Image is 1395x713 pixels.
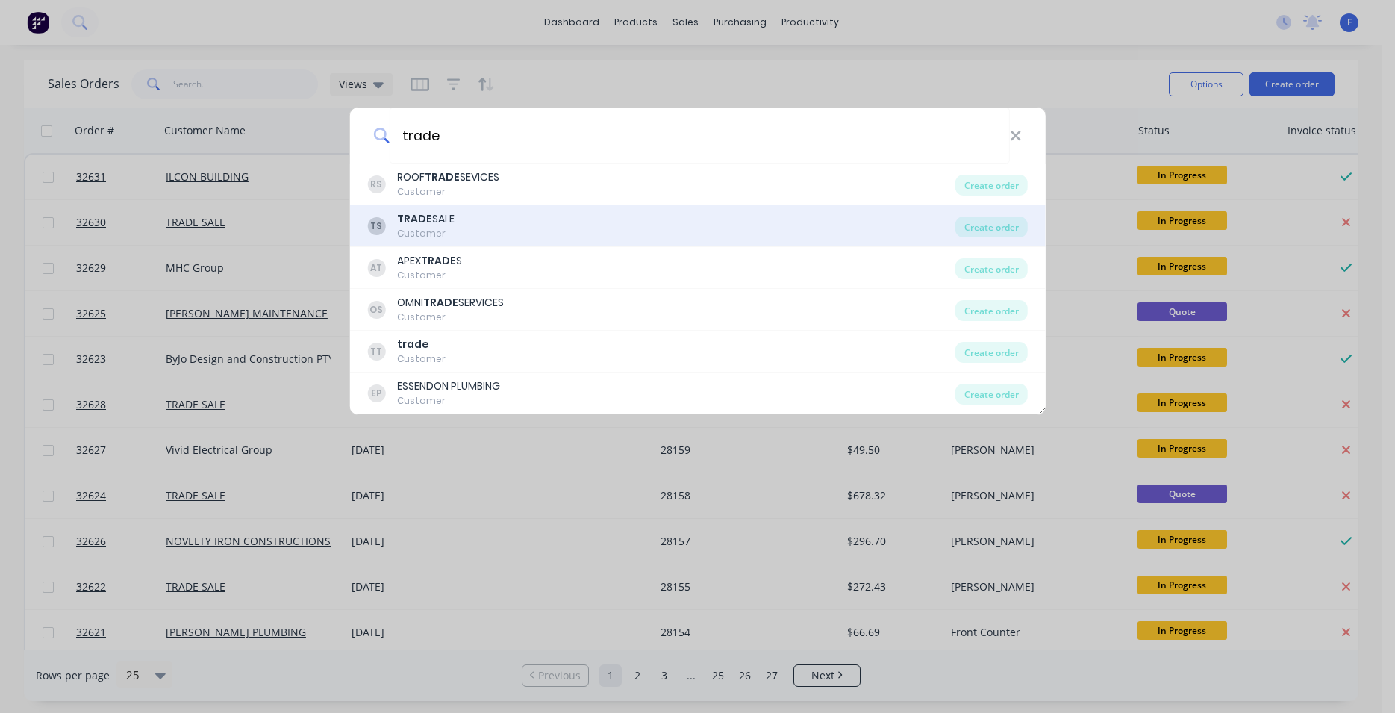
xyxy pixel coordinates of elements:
div: OS [367,301,385,319]
div: EP [367,384,385,402]
div: APEX S [397,253,462,269]
div: OMNI SERVICES [397,295,504,311]
div: Create order [955,217,1028,237]
div: ESSENDON PLUMBING [397,379,500,394]
div: Customer [397,394,500,408]
div: Create order [955,384,1028,405]
b: TRADE [397,211,432,226]
div: SALE [397,211,455,227]
input: Enter a customer name to create a new order... [390,108,1010,164]
div: Customer [397,269,462,282]
div: Customer [397,227,455,240]
div: TT [367,343,385,361]
div: ROOF SEVICES [397,169,499,185]
div: Customer [397,185,499,199]
b: TRADE [421,253,456,268]
div: Create order [955,342,1028,363]
b: TRADE [425,169,460,184]
div: AT [367,259,385,277]
div: Create order [955,300,1028,321]
div: Create order [955,258,1028,279]
b: trade [397,337,429,352]
b: TRADE [423,295,458,310]
div: TS [367,217,385,235]
div: Customer [397,352,446,366]
div: RS [367,175,385,193]
div: Customer [397,311,504,324]
div: Create order [955,175,1028,196]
